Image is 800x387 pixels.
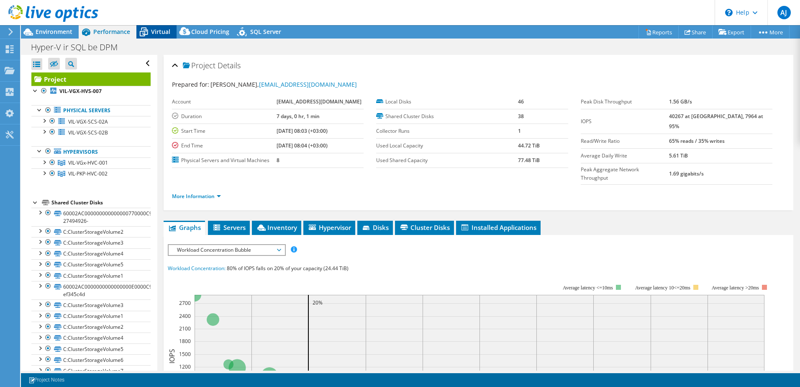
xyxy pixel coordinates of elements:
[31,105,151,116] a: Physical Servers
[218,60,241,70] span: Details
[31,208,151,226] a: 60002AC000000000000000770000C9CE-27494926-
[172,193,221,200] a: More Information
[518,98,524,105] b: 46
[93,28,130,36] span: Performance
[669,98,692,105] b: 1.56 GB/s
[277,142,328,149] b: [DATE] 08:04 (+03:00)
[376,156,518,165] label: Used Shared Capacity
[168,223,201,232] span: Graphs
[31,343,151,354] a: C:ClusterStorageVolume5
[179,363,191,370] text: 1200
[31,146,151,157] a: Hypervisors
[151,28,170,36] span: Virtual
[31,226,151,237] a: C:ClusterStorageVolume2
[179,299,191,307] text: 2700
[31,259,151,270] a: C:ClusterStorageVolume5
[31,365,151,376] a: C:ClusterStorageVolume7
[183,62,215,70] span: Project
[277,113,320,120] b: 7 days, 0 hr, 1 min
[31,86,151,97] a: VIL-VGX-HVS-007
[581,165,669,182] label: Peak Aggregate Network Throughput
[581,152,669,160] label: Average Daily Write
[31,248,151,259] a: C:ClusterStorageVolume4
[31,72,151,86] a: Project
[518,157,540,164] b: 77.48 TiB
[376,98,518,106] label: Local Disks
[172,98,277,106] label: Account
[36,28,72,36] span: Environment
[68,170,108,177] span: VIL-PKP-HVC-002
[669,170,704,177] b: 1.69 gigabits/s
[581,98,669,106] label: Peak Disk Throughput
[210,80,357,88] span: [PERSON_NAME],
[669,137,725,144] b: 65% reads / 35% writes
[172,156,277,165] label: Physical Servers and Virtual Machines
[59,88,102,95] b: VIL-VGX-HVS-007
[179,312,191,320] text: 2400
[259,80,357,88] a: [EMAIL_ADDRESS][DOMAIN_NAME]
[256,223,297,232] span: Inventory
[277,127,328,134] b: [DATE] 08:03 (+03:00)
[376,127,518,135] label: Collector Runs
[362,223,389,232] span: Disks
[23,375,70,385] a: Project Notes
[179,325,191,332] text: 2100
[725,9,733,16] svg: \n
[173,245,280,255] span: Workload Concentration Bubble
[31,299,151,310] a: C:ClusterStorageVolume3
[31,116,151,127] a: VIL-VGX-SCS-02A
[313,299,323,306] text: 20%
[51,198,151,208] div: Shared Cluster Disks
[191,28,229,36] span: Cloud Pricing
[518,127,521,134] b: 1
[399,223,450,232] span: Cluster Disks
[277,98,362,105] b: [EMAIL_ADDRESS][DOMAIN_NAME]
[31,322,151,333] a: C:ClusterStorageVolume2
[376,142,518,150] label: Used Local Capacity
[678,26,713,39] a: Share
[581,137,669,145] label: Read/Write Ratio
[31,237,151,248] a: C:ClusterStorageVolume3
[172,112,277,121] label: Duration
[179,338,191,345] text: 1800
[172,142,277,150] label: End Time
[31,157,151,168] a: VIL-VGx-HVC-001
[669,152,688,159] b: 5.61 TiB
[460,223,536,232] span: Installed Applications
[168,265,226,272] span: Workload Concentration:
[751,26,790,39] a: More
[669,113,763,130] b: 40267 at [GEOGRAPHIC_DATA], 7964 at 95%
[167,349,177,364] text: IOPS
[31,311,151,322] a: C:ClusterStorageVolume1
[31,168,151,179] a: VIL-PKP-HVC-002
[227,265,349,272] span: 80% of IOPS falls on 20% of your capacity (24.44 TiB)
[518,113,524,120] b: 38
[31,354,151,365] a: C:ClusterStorageVolume6
[31,127,151,138] a: VIL-VGX-SCS-02B
[712,26,751,39] a: Export
[31,281,151,299] a: 60002AC0000000000000000E0000C9CE-ef345c4d
[31,333,151,343] a: C:ClusterStorageVolume4
[172,127,277,135] label: Start Time
[212,223,246,232] span: Servers
[376,112,518,121] label: Shared Cluster Disks
[179,351,191,358] text: 1500
[563,285,613,291] tspan: Average latency <=10ms
[27,43,131,52] h1: Hyper-V ir SQL be DPM
[308,223,351,232] span: Hypervisor
[712,285,759,291] text: Average latency >20ms
[68,118,108,125] span: VIL-VGX-SCS-02A
[68,159,108,166] span: VIL-VGx-HVC-001
[68,129,108,136] span: VIL-VGX-SCS-02B
[172,80,209,88] label: Prepared for:
[250,28,281,36] span: SQL Server
[518,142,540,149] b: 44.72 TiB
[277,157,279,164] b: 8
[581,117,669,126] label: IOPS
[638,26,679,39] a: Reports
[777,6,791,19] span: AJ
[31,270,151,281] a: C:ClusterStorageVolume1
[635,285,690,291] tspan: Average latency 10<=20ms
